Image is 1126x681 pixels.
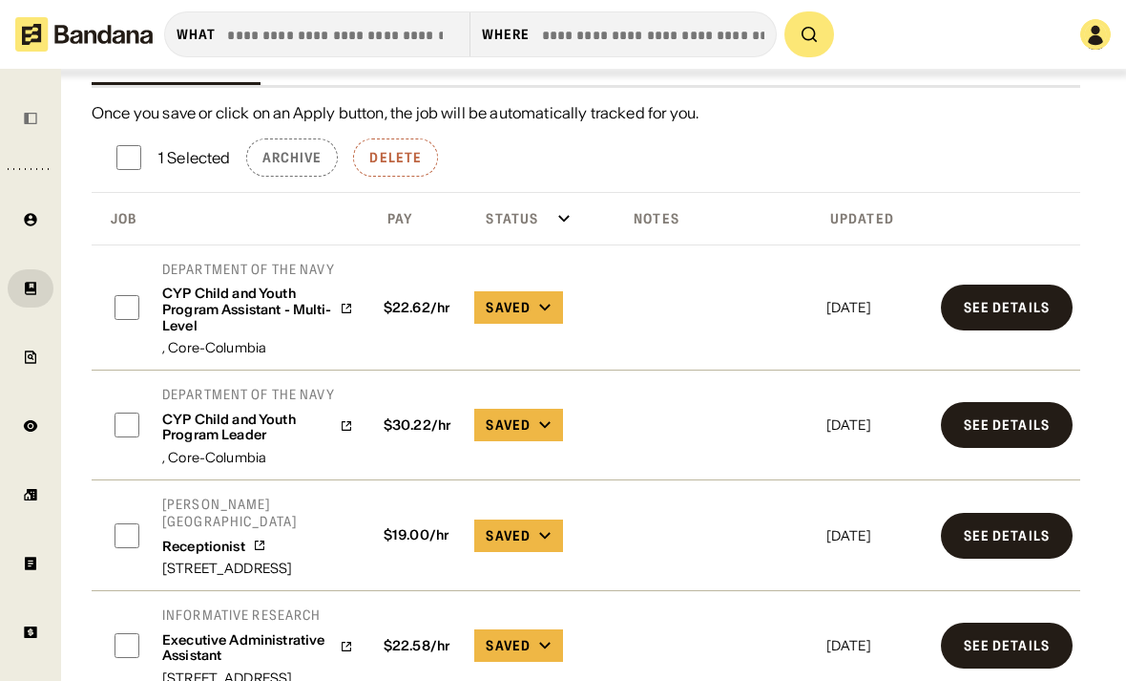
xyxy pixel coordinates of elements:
[826,301,926,314] div: [DATE]
[964,639,1050,652] div: See Details
[162,341,353,354] div: , Core-Columbia
[162,632,332,665] div: Executive Administrative Assistant
[15,17,153,52] img: Bandana logotype
[486,527,531,544] div: Saved
[823,210,894,227] div: Updated
[470,210,538,227] div: Status
[376,417,460,434] div: $ 30.22 /hr
[372,204,464,233] div: Click toggle to sort ascending
[376,527,460,543] div: $ 19.00 /hr
[162,261,353,355] a: Department of the NavyCYP Child and Youth Program Assistant - Multi-Level, Core-Columbia
[162,412,332,444] div: CYP Child and Youth Program Leader
[162,386,353,403] div: Department of the Navy
[162,261,353,278] div: Department of the Navy
[376,638,460,654] div: $ 22.58 /hr
[95,210,136,227] div: Job
[486,637,531,654] div: Saved
[177,26,216,43] div: what
[826,529,926,543] div: [DATE]
[826,418,926,432] div: [DATE]
[823,204,929,233] div: Click toggle to sort descending
[372,210,412,227] div: Pay
[162,562,353,575] div: [STREET_ADDRESS]
[486,416,531,434] div: Saved
[964,418,1050,432] div: See Details
[92,103,1080,123] div: Once you save or click on an Apply button, the job will be automatically tracked for you.
[158,150,231,165] div: 1 Selected
[826,639,926,652] div: [DATE]
[486,299,531,316] div: Saved
[162,386,353,464] a: Department of the NavyCYP Child and Youth Program Leader, Core-Columbia
[482,26,531,43] div: Where
[162,607,353,624] div: Informative Research
[162,496,353,575] a: [PERSON_NAME][GEOGRAPHIC_DATA]Receptionist[STREET_ADDRESS]
[376,300,460,316] div: $ 22.62 /hr
[618,210,679,227] div: Notes
[964,301,1050,314] div: See Details
[262,151,323,164] div: Archive
[964,529,1050,543] div: See Details
[95,204,365,233] div: Click toggle to sort descending
[470,204,611,233] div: Click toggle to sort ascending
[369,151,422,164] div: Delete
[162,539,245,555] div: Receptionist
[618,204,815,233] div: Click toggle to sort ascending
[162,286,332,333] div: CYP Child and Youth Program Assistant - Multi-Level
[162,451,353,464] div: , Core-Columbia
[162,496,353,530] div: [PERSON_NAME][GEOGRAPHIC_DATA]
